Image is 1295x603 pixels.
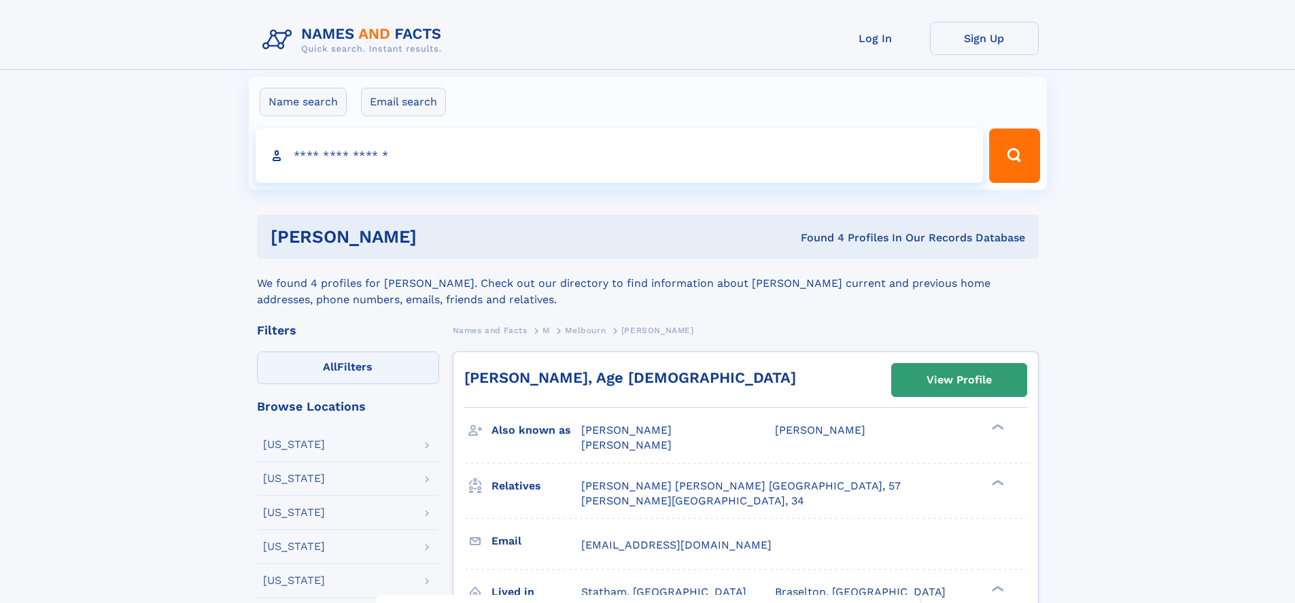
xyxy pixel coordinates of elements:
[271,228,609,245] h1: [PERSON_NAME]
[927,364,992,396] div: View Profile
[491,530,581,553] h3: Email
[542,326,550,335] span: M
[988,584,1005,593] div: ❯
[257,22,453,58] img: Logo Names and Facts
[621,326,694,335] span: [PERSON_NAME]
[775,585,946,598] span: Braselton, [GEOGRAPHIC_DATA]
[257,259,1039,308] div: We found 4 profiles for [PERSON_NAME]. Check out our directory to find information about [PERSON_...
[565,326,606,335] span: Melbourn
[608,230,1025,245] div: Found 4 Profiles In Our Records Database
[565,322,606,339] a: Melbourn
[257,324,439,337] div: Filters
[260,88,347,116] label: Name search
[581,424,672,436] span: [PERSON_NAME]
[892,364,1026,396] a: View Profile
[988,423,1005,432] div: ❯
[988,478,1005,487] div: ❯
[989,128,1039,183] button: Search Button
[775,424,865,436] span: [PERSON_NAME]
[581,538,772,551] span: [EMAIL_ADDRESS][DOMAIN_NAME]
[256,128,984,183] input: search input
[361,88,446,116] label: Email search
[263,541,325,552] div: [US_STATE]
[491,475,581,498] h3: Relatives
[257,351,439,384] label: Filters
[263,507,325,518] div: [US_STATE]
[581,585,746,598] span: Statham, [GEOGRAPHIC_DATA]
[491,419,581,442] h3: Also known as
[464,369,796,386] a: [PERSON_NAME], Age [DEMOGRAPHIC_DATA]
[263,575,325,586] div: [US_STATE]
[821,22,930,55] a: Log In
[581,494,804,509] a: [PERSON_NAME][GEOGRAPHIC_DATA], 34
[581,479,901,494] a: [PERSON_NAME] [PERSON_NAME] [GEOGRAPHIC_DATA], 57
[581,438,672,451] span: [PERSON_NAME]
[453,322,528,339] a: Names and Facts
[930,22,1039,55] a: Sign Up
[263,473,325,484] div: [US_STATE]
[542,322,550,339] a: M
[323,360,337,373] span: All
[263,439,325,450] div: [US_STATE]
[257,400,439,413] div: Browse Locations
